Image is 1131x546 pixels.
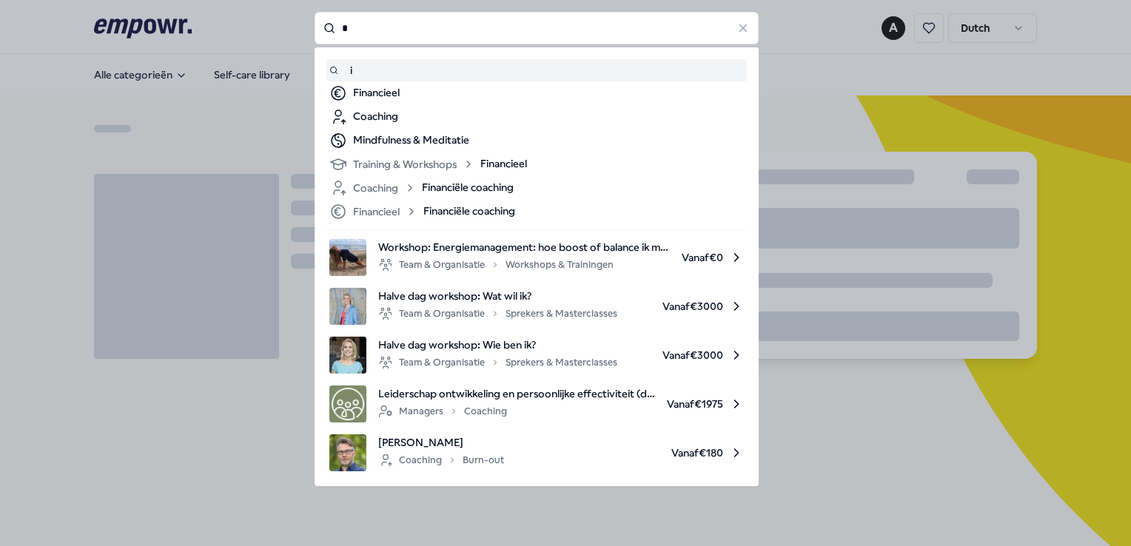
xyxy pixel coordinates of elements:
[329,337,366,374] img: product image
[353,132,744,149] div: Mindfulness & Meditatie
[329,84,744,102] a: Financieel
[423,203,515,220] span: Financiële coaching
[667,385,744,422] span: Vanaf € 1975
[329,179,744,197] a: CoachingFinanciële coaching
[329,62,744,78] a: i
[516,434,744,471] span: Vanaf € 180
[329,239,366,276] img: product image
[329,179,416,197] div: Coaching
[629,288,744,325] span: Vanaf € 3000
[315,12,759,44] input: Search for products, categories or subcategories
[378,256,614,274] div: Team & Organisatie Workshops & Trainingen
[329,203,744,220] a: FinancieelFinanciële coaching
[378,288,617,304] span: Halve dag workshop: Wat wil ik?
[329,288,744,325] a: product imageHalve dag workshop: Wat wil ik?Team & OrganisatieSprekers & MasterclassesVanaf€3000
[682,239,744,276] span: Vanaf € 0
[329,434,744,471] a: product image[PERSON_NAME]CoachingBurn-outVanaf€180
[329,155,744,173] a: Training & WorkshopsFinancieel
[329,203,417,220] div: Financieel
[378,354,617,371] div: Team & Organisatie Sprekers & Masterclasses
[329,155,474,173] div: Training & Workshops
[329,288,366,325] img: product image
[329,434,366,471] img: product image
[378,239,670,255] span: Workshop: Energiemanagement: hoe boost of balance ik mijn energie?
[329,337,744,374] a: product imageHalve dag workshop: Wie ben ik?Team & OrganisatieSprekers & MasterclassesVanaf€3000
[378,451,504,469] div: Coaching Burn-out
[378,337,617,353] span: Halve dag workshop: Wie ben ik?
[480,155,527,173] span: Financieel
[378,305,617,323] div: Team & Organisatie Sprekers & Masterclasses
[378,434,504,451] span: [PERSON_NAME]
[329,385,744,422] a: product imageLeiderschap ontwikkeling en persoonlijke effectiviteit (deel 1); is wat ik doe effec...
[353,84,744,102] div: Financieel
[353,108,744,126] div: Coaching
[329,108,744,126] a: Coaching
[378,402,507,420] div: Managers Coaching
[329,385,366,422] img: product image
[629,337,744,374] span: Vanaf € 3000
[378,385,655,402] span: Leiderschap ontwikkeling en persoonlijke effectiviteit (deel 1); is wat ik doe effectief?
[329,239,744,276] a: product imageWorkshop: Energiemanagement: hoe boost of balance ik mijn energie?Team & Organisatie...
[329,132,744,149] a: Mindfulness & Meditatie
[422,179,514,197] span: Financiële coaching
